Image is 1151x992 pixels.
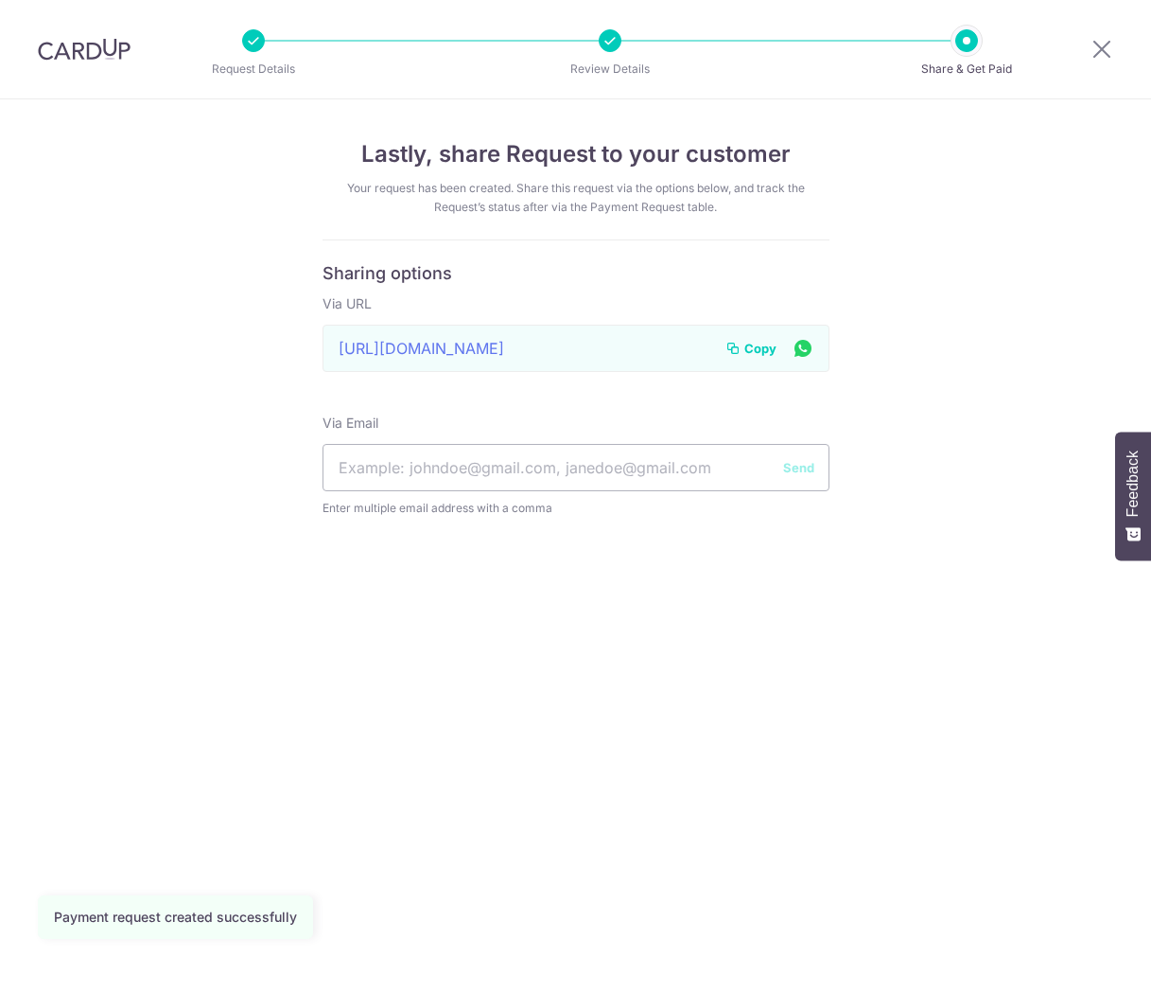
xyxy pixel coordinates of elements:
[54,908,297,927] div: Payment request created successfully
[323,294,372,313] label: Via URL
[1115,432,1151,560] button: Feedback - Show survey
[323,444,829,491] input: Example: johndoe@gmail.com, janedoe@gmail.com
[323,179,829,217] div: Your request has been created. Share this request via the options below, and track the Request’s ...
[38,38,131,61] img: CardUp
[725,339,776,358] button: Copy
[1030,935,1132,983] iframe: Opens a widget where you can find more information
[323,263,829,285] h6: Sharing options
[1125,451,1142,517] span: Feedback
[323,414,378,433] label: Via Email
[323,137,829,171] h4: Lastly, share Request to your customer
[897,60,1037,79] p: Share & Get Paid
[783,458,814,477] button: Send
[183,60,323,79] p: Request Details
[540,60,680,79] p: Review Details
[323,499,829,518] span: Enter multiple email address with a comma
[744,339,776,358] span: Copy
